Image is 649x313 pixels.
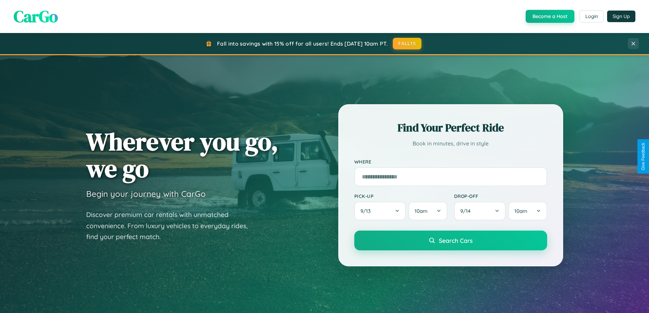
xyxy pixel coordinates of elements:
[508,202,547,220] button: 10am
[354,120,547,135] h2: Find Your Perfect Ride
[360,208,374,214] span: 9 / 13
[454,193,547,199] label: Drop-off
[460,208,474,214] span: 9 / 14
[580,10,604,22] button: Login
[526,10,574,23] button: Become a Host
[439,237,473,244] span: Search Cars
[354,139,547,148] p: Book in minutes, drive in style
[607,11,635,22] button: Sign Up
[86,189,206,199] h3: Begin your journey with CarGo
[217,40,388,47] span: Fall into savings with 15% off for all users! Ends [DATE] 10am PT.
[454,202,506,220] button: 9/14
[514,208,527,214] span: 10am
[86,128,278,182] h1: Wherever you go, we go
[14,5,58,28] span: CarGo
[354,159,547,165] label: Where
[354,193,447,199] label: Pick-up
[641,143,646,170] div: Give Feedback
[354,231,547,250] button: Search Cars
[415,208,428,214] span: 10am
[354,202,406,220] button: 9/13
[408,202,447,220] button: 10am
[86,209,257,242] p: Discover premium car rentals with unmatched convenience. From luxury vehicles to everyday rides, ...
[393,38,421,49] button: FALL15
